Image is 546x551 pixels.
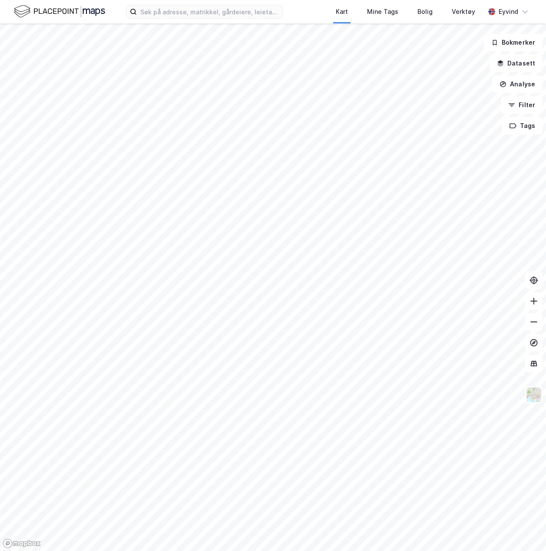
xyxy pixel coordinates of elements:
[14,4,105,19] img: logo.f888ab2527a4732fd821a326f86c7f29.svg
[417,7,433,17] div: Bolig
[452,7,475,17] div: Verktøy
[503,509,546,551] div: Kontrollprogram for chat
[503,509,546,551] iframe: Chat Widget
[367,7,398,17] div: Mine Tags
[137,5,282,18] input: Søk på adresse, matrikkel, gårdeiere, leietakere eller personer
[499,7,518,17] div: Eyvind
[336,7,348,17] div: Kart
